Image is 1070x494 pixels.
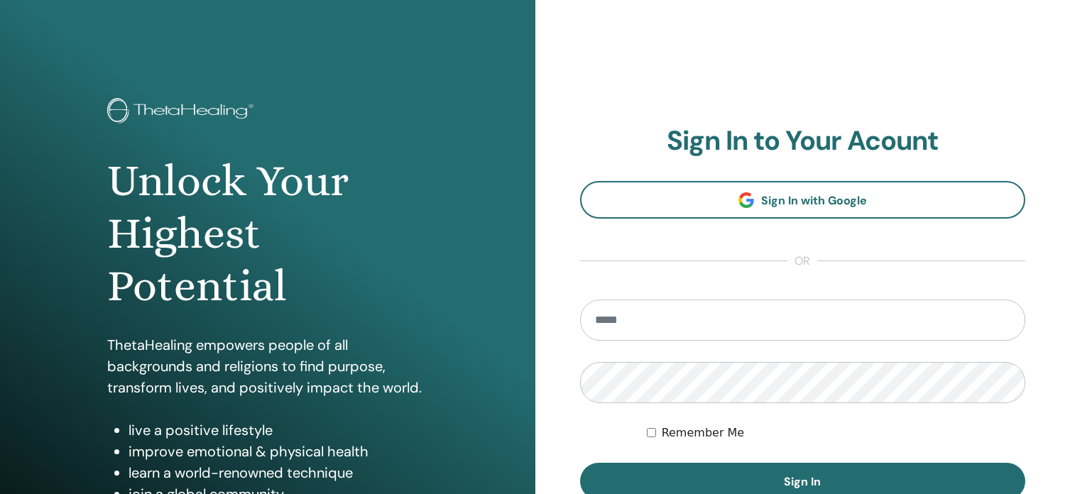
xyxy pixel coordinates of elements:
[129,441,428,462] li: improve emotional & physical health
[129,462,428,483] li: learn a world-renowned technique
[580,125,1026,158] h2: Sign In to Your Acount
[107,155,428,313] h1: Unlock Your Highest Potential
[761,193,867,208] span: Sign In with Google
[107,334,428,398] p: ThetaHealing empowers people of all backgrounds and religions to find purpose, transform lives, a...
[784,474,821,489] span: Sign In
[647,424,1025,441] div: Keep me authenticated indefinitely or until I manually logout
[129,419,428,441] li: live a positive lifestyle
[580,181,1026,219] a: Sign In with Google
[787,253,817,270] span: or
[662,424,745,441] label: Remember Me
